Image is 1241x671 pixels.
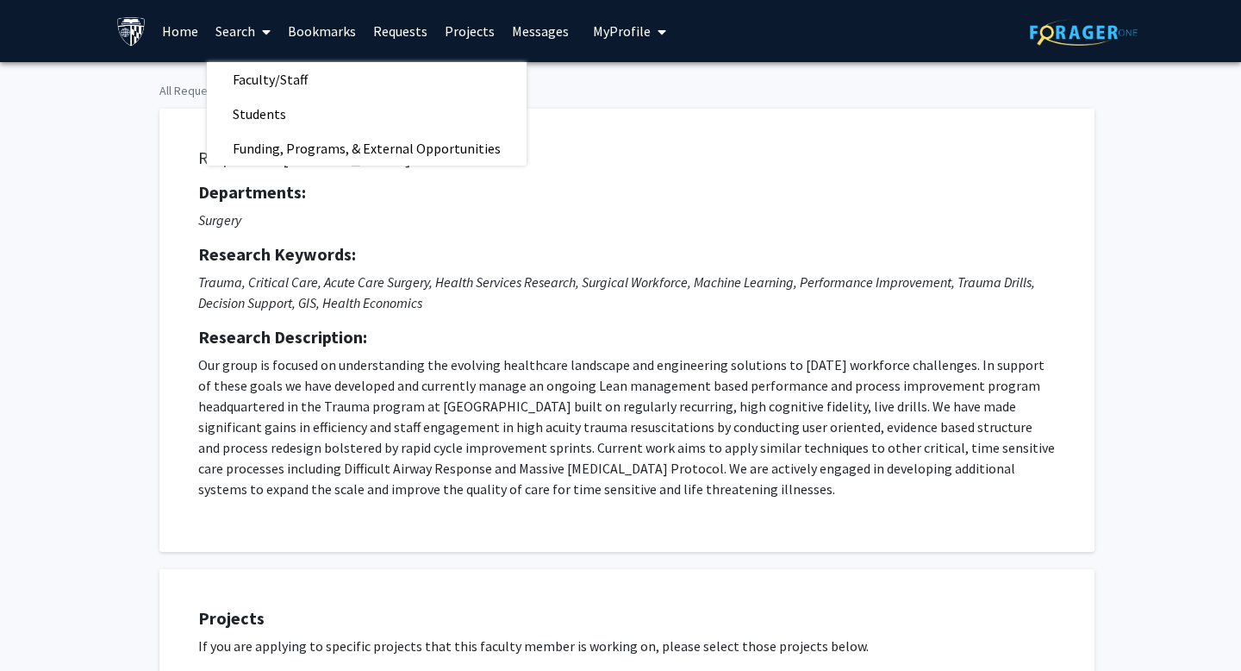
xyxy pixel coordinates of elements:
span: My Profile [593,22,651,40]
img: ForagerOne Logo [1030,19,1138,46]
span: Funding, Programs, & External Opportunities [207,131,527,166]
span: Students [207,97,312,131]
a: Requests [365,1,436,61]
strong: Research Description: [198,326,367,348]
p: Our group is focused on understanding the evolving healthcare landscape and engineering solutions... [198,354,1056,499]
a: Faculty/Staff [207,66,527,92]
strong: Research Keywords: [198,243,356,265]
a: Home [153,1,207,61]
a: Funding, Programs, & External Opportunities [207,135,527,161]
a: Search [207,1,279,61]
a: Messages [503,1,577,61]
strong: Projects [198,607,265,629]
h5: Request for [198,147,1056,168]
img: Johns Hopkins University Logo [116,16,147,47]
p: If you are applying to specific projects that this faculty member is working on, please select th... [198,636,1077,656]
strong: Departments: [198,181,306,203]
a: Projects [436,1,503,61]
i: Trauma, Critical Care, Acute Care Surgery, Health Services Research, Surgical Workforce, Machine ... [198,273,1035,311]
a: Bookmarks [279,1,365,61]
a: Students [207,101,527,127]
a: All Requests [159,83,224,98]
iframe: Chat [13,593,73,658]
i: Surgery [198,211,241,229]
span: Faculty/Staff [207,62,334,97]
ol: breadcrumb [159,75,1082,100]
